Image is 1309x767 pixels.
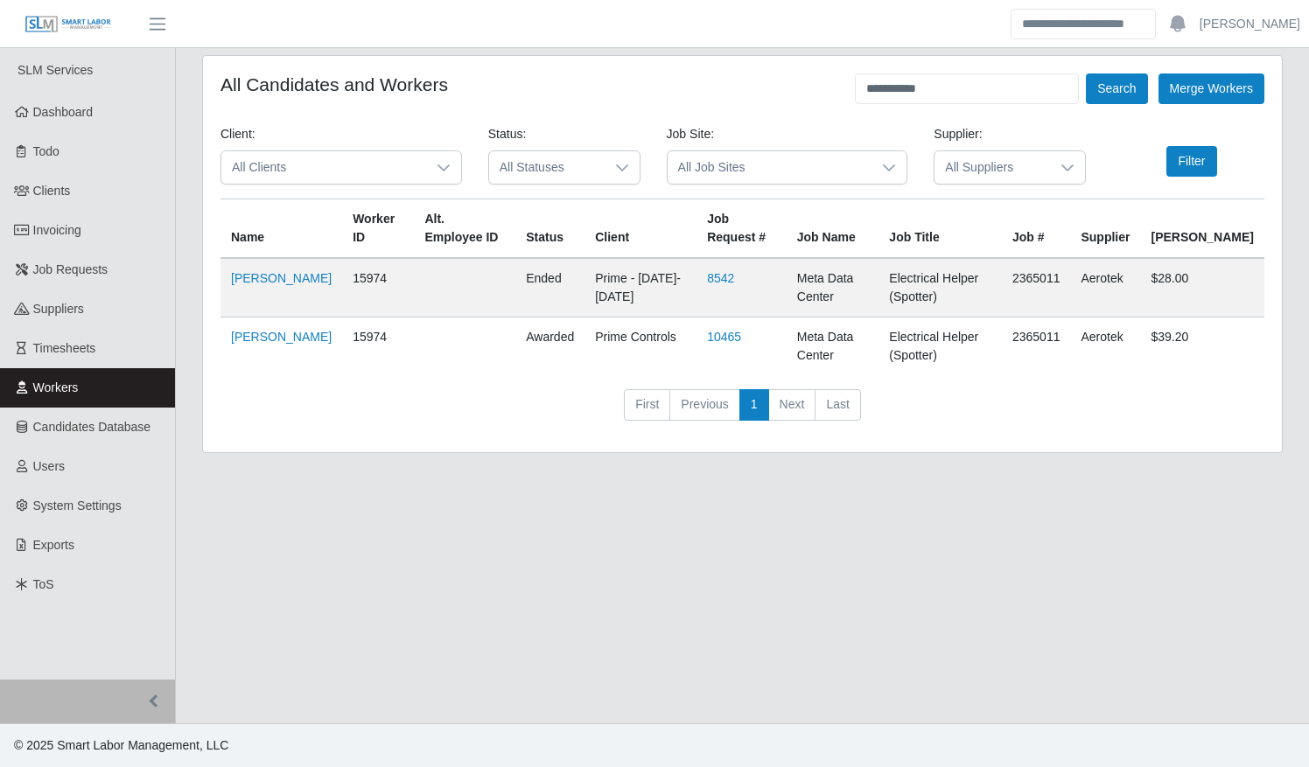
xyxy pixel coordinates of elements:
[33,223,81,237] span: Invoicing
[231,330,332,344] a: [PERSON_NAME]
[934,151,1050,184] span: All Suppliers
[33,184,71,198] span: Clients
[707,330,741,344] a: 10465
[33,262,108,276] span: Job Requests
[1002,317,1071,376] td: 2365011
[33,577,54,591] span: ToS
[220,199,342,259] th: Name
[33,302,84,316] span: Suppliers
[515,258,584,317] td: ended
[878,258,1002,317] td: Electrical Helper (Spotter)
[14,738,228,752] span: © 2025 Smart Labor Management, LLC
[1158,73,1264,104] button: Merge Workers
[414,199,515,259] th: Alt. Employee ID
[220,389,1264,435] nav: pagination
[33,459,66,473] span: Users
[667,125,714,143] label: Job Site:
[220,73,448,95] h4: All Candidates and Workers
[515,199,584,259] th: Status
[231,271,332,285] a: [PERSON_NAME]
[1200,15,1300,33] a: [PERSON_NAME]
[787,317,879,376] td: Meta Data Center
[878,317,1002,376] td: Electrical Helper (Spotter)
[1070,258,1140,317] td: Aerotek
[1070,199,1140,259] th: Supplier
[696,199,787,259] th: Job Request #
[584,199,696,259] th: Client
[1011,9,1156,39] input: Search
[707,271,734,285] a: 8542
[489,151,605,184] span: All Statuses
[488,125,527,143] label: Status:
[33,144,59,158] span: Todo
[515,317,584,376] td: awarded
[1070,317,1140,376] td: Aerotek
[584,258,696,317] td: Prime - [DATE]-[DATE]
[1002,258,1071,317] td: 2365011
[342,199,414,259] th: Worker ID
[342,317,414,376] td: 15974
[342,258,414,317] td: 15974
[1002,199,1071,259] th: Job #
[668,151,872,184] span: All Job Sites
[33,105,94,119] span: Dashboard
[584,317,696,376] td: Prime Controls
[1086,73,1147,104] button: Search
[1166,146,1216,177] button: Filter
[934,125,982,143] label: Supplier:
[17,63,93,77] span: SLM Services
[878,199,1002,259] th: Job Title
[787,199,879,259] th: Job Name
[787,258,879,317] td: Meta Data Center
[33,538,74,552] span: Exports
[221,151,426,184] span: All Clients
[33,499,122,512] span: System Settings
[220,125,255,143] label: Client:
[1140,317,1264,376] td: $39.20
[1140,258,1264,317] td: $28.00
[33,341,96,355] span: Timesheets
[739,389,769,421] a: 1
[33,420,151,434] span: Candidates Database
[1140,199,1264,259] th: [PERSON_NAME]
[33,380,79,394] span: Workers
[24,15,112,34] img: SLM Logo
